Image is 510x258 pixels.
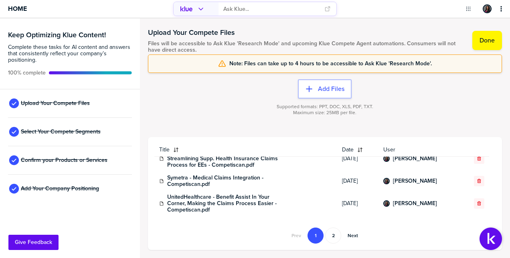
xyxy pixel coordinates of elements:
[483,4,492,13] div: Sigourney Di Risi
[8,5,27,12] span: Home
[286,228,364,244] nav: Pagination Navigation
[342,200,373,207] span: [DATE]
[8,44,132,63] span: Complete these tasks for AI content and answers that consistently reflect your company’s position...
[21,157,107,163] span: Confirm your Products or Services
[277,104,373,110] span: Supported formats: PPT, DOC, XLS, PDF, TXT.
[384,201,389,206] img: 067a2c94e62710512124e0c09c2123d5-sml.png
[159,147,170,153] span: Title
[343,228,363,244] button: Go to next page
[342,178,373,184] span: [DATE]
[383,147,458,153] span: User
[229,60,432,67] span: Note: Files can take up to 4 hours to be accessible to Ask Klue 'Research Mode'.
[223,2,320,16] input: Ask Klue...
[383,178,390,184] div: Sigourney Di Risi
[8,235,59,250] button: Give Feedback
[484,5,491,12] img: 067a2c94e62710512124e0c09c2123d5-sml.png
[384,156,389,161] img: 067a2c94e62710512124e0c09c2123d5-sml.png
[383,200,390,207] div: Sigourney Di Risi
[167,149,287,168] a: Symetra - Medical Claims Integration Streamlining Supp. Health Insurance Claims Process for EEs -...
[480,228,502,250] button: Open Support Center
[148,40,465,53] span: Files will be accessible to Ask Klue 'Research Mode' and upcoming Klue Compete Agent automations....
[167,175,287,187] a: Symetra - Medical Claims Integration - Competiscan.pdf
[464,5,472,13] button: Open Drop
[8,31,132,38] h3: Keep Optimizing Klue Content!
[393,155,437,162] a: [PERSON_NAME]
[167,194,287,213] a: UnitedHealthcare - Benefit Assist In Your Corner, Making the Claims Process Easier - Competiscan.pdf
[383,155,390,162] div: Sigourney Di Risi
[482,4,492,14] a: Edit Profile
[318,85,344,93] label: Add Files
[21,185,99,192] span: Add Your Company Positioning
[480,36,495,44] label: Done
[393,200,437,207] a: [PERSON_NAME]
[342,147,354,153] span: Date
[342,155,373,162] span: [DATE]
[21,129,101,135] span: Select Your Compete Segments
[325,228,341,244] button: Go to page 2
[148,28,465,37] h1: Upload Your Compete Files
[8,70,46,76] span: Active
[21,100,90,107] span: Upload Your Compete Files
[384,179,389,183] img: 067a2c94e62710512124e0c09c2123d5-sml.png
[287,228,306,244] button: Go to previous page
[293,110,356,116] span: Maximum size: 25MB per file.
[393,178,437,184] a: [PERSON_NAME]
